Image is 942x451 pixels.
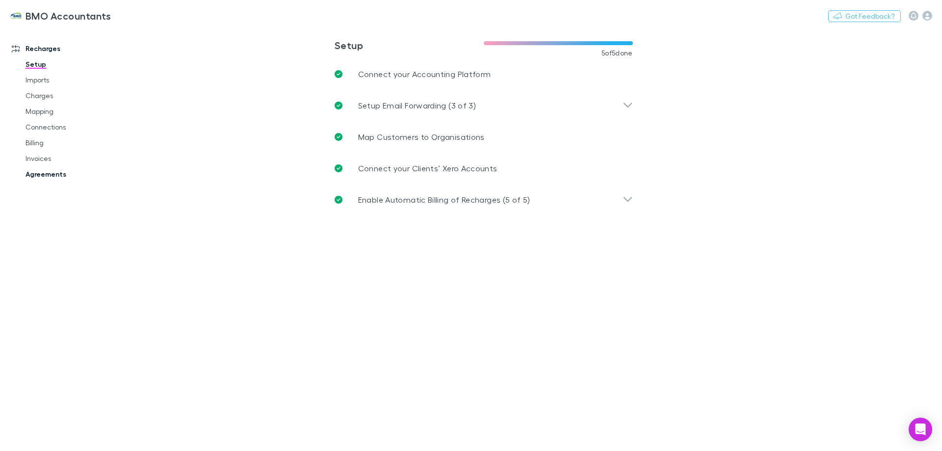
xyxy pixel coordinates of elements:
a: Imports [16,72,132,88]
p: Setup Email Forwarding (3 of 3) [358,100,476,111]
span: 5 of 5 done [602,49,633,57]
p: Connect your Accounting Platform [358,68,491,80]
img: BMO Accountants's Logo [10,10,22,22]
a: Billing [16,135,132,151]
a: BMO Accountants [4,4,117,27]
h3: Setup [335,39,484,51]
p: Enable Automatic Billing of Recharges (5 of 5) [358,194,530,206]
button: Got Feedback? [828,10,901,22]
a: Invoices [16,151,132,166]
a: Map Customers to Organisations [327,121,641,153]
a: Connect your Clients’ Xero Accounts [327,153,641,184]
div: Setup Email Forwarding (3 of 3) [327,90,641,121]
p: Connect your Clients’ Xero Accounts [358,162,497,174]
p: Map Customers to Organisations [358,131,485,143]
h3: BMO Accountants [26,10,111,22]
a: Setup [16,56,132,72]
a: Connect your Accounting Platform [327,58,641,90]
a: Agreements [16,166,132,182]
a: Recharges [2,41,132,56]
a: Connections [16,119,132,135]
a: Mapping [16,104,132,119]
a: Charges [16,88,132,104]
div: Open Intercom Messenger [909,418,932,441]
div: Enable Automatic Billing of Recharges (5 of 5) [327,184,641,215]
